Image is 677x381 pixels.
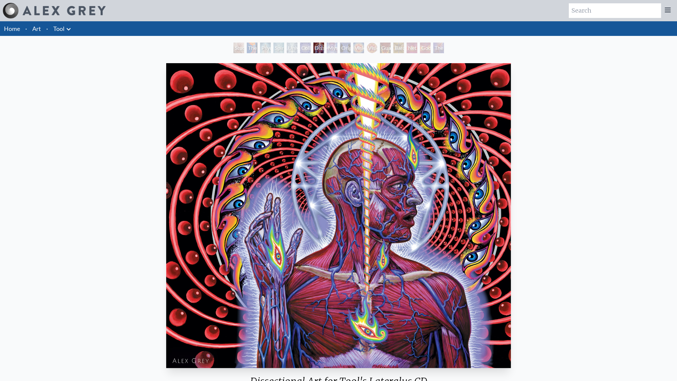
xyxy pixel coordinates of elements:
a: Home [4,25,20,32]
div: Guardian of Infinite Vision [380,43,391,53]
div: Vision [PERSON_NAME] [367,43,377,53]
div: Vision Crystal [353,43,364,53]
img: tool-dissectional-alex-grey-watermarked.jpg [166,63,511,368]
li: · [23,21,30,36]
div: Godself [420,43,431,53]
input: Search [569,3,661,18]
a: Tool [53,24,65,33]
div: Spiritual Energy System [273,43,284,53]
a: Art [32,24,41,33]
div: Bardo Being [393,43,404,53]
div: The Great Turn [433,43,444,53]
div: Collective Vision [300,43,311,53]
li: · [44,21,51,36]
div: Mystic Eye [327,43,337,53]
div: Psychic Energy System [260,43,271,53]
div: Dissectional Art for Tool's Lateralus CD [313,43,324,53]
div: Original Face [340,43,351,53]
div: Universal Mind Lattice [287,43,297,53]
div: Study for the Great Turn [233,43,244,53]
div: Net of Being [407,43,417,53]
div: The Torch [247,43,257,53]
